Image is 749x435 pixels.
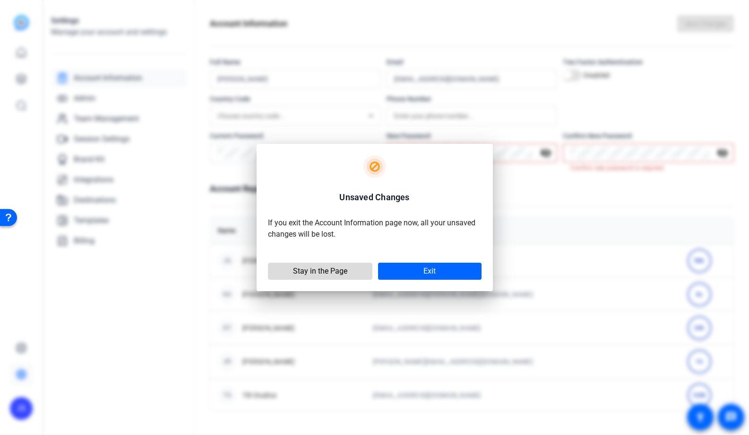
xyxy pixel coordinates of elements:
[293,266,347,276] span: Stay in the Page
[378,263,482,280] button: Exit
[268,263,372,280] button: Stay in the Page
[423,266,436,276] span: Exit
[268,218,475,239] span: If you exit the Account Information page now, all your unsaved changes will be lost.
[339,191,409,204] h2: Unsaved Changes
